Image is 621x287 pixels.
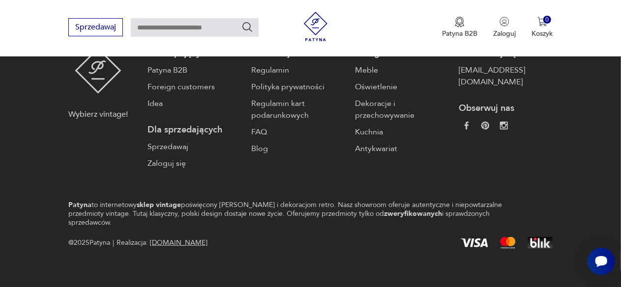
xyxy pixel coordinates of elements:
[493,17,516,38] button: Zaloguj
[148,157,241,169] a: Zaloguj się
[251,126,345,138] a: FAQ
[117,237,207,249] span: Realizacja:
[148,81,241,93] a: Foreign customers
[251,81,345,93] a: Polityka prywatności
[442,17,477,38] button: Patyna B2B
[543,16,552,24] div: 0
[463,122,471,130] img: da9060093f698e4c3cedc1453eec5031.webp
[442,17,477,38] a: Ikona medaluPatyna B2B
[137,200,181,209] strong: sklep vintage
[528,237,553,249] img: BLIK
[251,64,345,76] a: Regulamin
[532,17,553,38] button: 0Koszyk
[68,201,518,227] p: to internetowy poświęcony [PERSON_NAME] i dekoracjom retro. Nasz showroom oferuje autentyczne i n...
[251,143,345,155] a: Blog
[455,17,465,27] img: Ikona medalu
[148,64,241,76] a: Patyna B2B
[355,64,449,76] a: Meble
[384,209,442,218] strong: zweryfikowanych
[113,237,114,249] div: |
[148,141,241,153] a: Sprzedawaj
[532,29,553,38] p: Koszyk
[588,248,615,275] iframe: Smartsupp widget button
[459,64,553,88] a: [EMAIL_ADDRESS][DOMAIN_NAME]
[75,48,121,94] img: Patyna - sklep z meblami i dekoracjami vintage
[355,126,449,138] a: Kuchnia
[148,98,241,109] a: Idea
[355,143,449,155] a: Antykwariat
[68,18,123,36] button: Sprzedawaj
[442,29,477,38] p: Patyna B2B
[68,108,128,120] p: Wybierz vintage!
[500,237,516,249] img: Mastercard
[148,124,241,136] p: Dla sprzedających
[301,12,330,41] img: Patyna - sklep z meblami i dekoracjami vintage
[493,29,516,38] p: Zaloguj
[355,81,449,93] a: Oświetlenie
[68,237,110,249] span: @ 2025 Patyna
[500,17,509,26] img: Ikonka użytkownika
[500,122,508,130] img: c2fd9cf7f39615d9d6839a72ae8e59e5.webp
[241,21,253,33] button: Szukaj
[459,103,553,114] p: Obserwuj nas
[461,238,488,247] img: Visa
[251,98,345,121] a: Regulamin kart podarunkowych
[355,98,449,121] a: Dekoracje i przechowywanie
[68,25,123,31] a: Sprzedawaj
[68,200,91,209] strong: Patyna
[537,17,547,26] img: Ikona koszyka
[481,122,489,130] img: 37d27d81a828e637adc9f9cb2e3d3a8a.webp
[150,238,207,247] a: [DOMAIN_NAME]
